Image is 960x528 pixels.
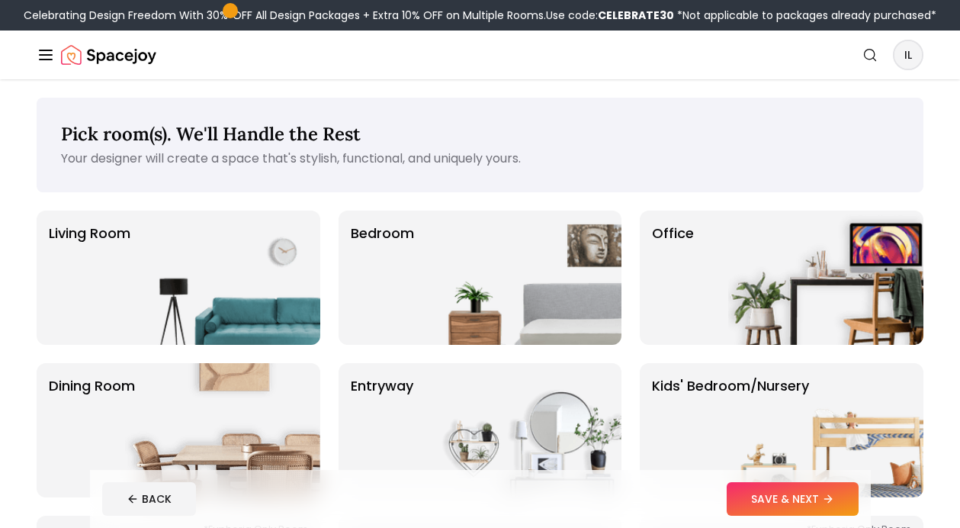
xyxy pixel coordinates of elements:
[125,211,320,345] img: Living Room
[61,150,899,168] p: Your designer will create a space that's stylish, functional, and uniquely yours.
[598,8,674,23] b: CELEBRATE30
[24,8,936,23] div: Celebrating Design Freedom With 30% OFF All Design Packages + Extra 10% OFF on Multiple Rooms.
[728,211,923,345] img: Office
[728,363,923,497] img: Kids' Bedroom/Nursery
[652,223,694,333] p: Office
[351,223,414,333] p: Bedroom
[49,375,135,485] p: Dining Room
[351,375,413,485] p: entryway
[893,40,923,70] button: IL
[61,40,156,70] a: Spacejoy
[61,122,361,146] span: Pick room(s). We'll Handle the Rest
[894,41,922,69] span: IL
[652,375,809,485] p: Kids' Bedroom/Nursery
[49,223,130,333] p: Living Room
[102,482,196,516] button: BACK
[674,8,936,23] span: *Not applicable to packages already purchased*
[37,31,923,79] nav: Global
[125,363,320,497] img: Dining Room
[61,40,156,70] img: Spacejoy Logo
[426,211,621,345] img: Bedroom
[727,482,859,516] button: SAVE & NEXT
[546,8,674,23] span: Use code:
[426,363,621,497] img: entryway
